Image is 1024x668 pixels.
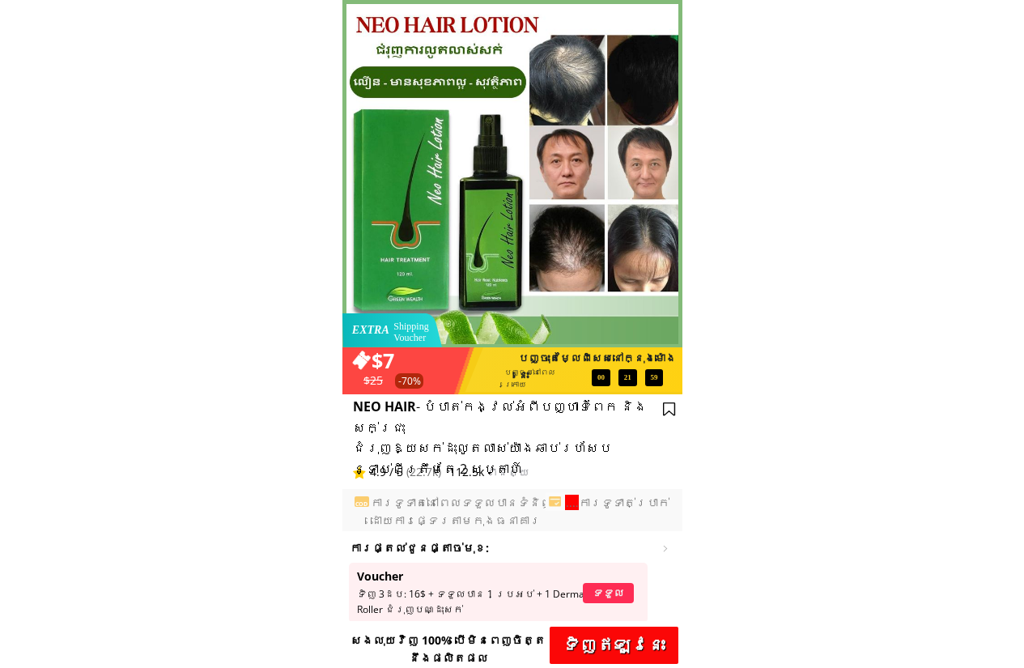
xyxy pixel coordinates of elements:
[351,500,373,508] h3: COD
[363,372,420,389] h3: $25
[352,321,397,339] h3: Extra
[351,632,546,666] span: សងលុយវិញ 100% បើមិនពេញចិត្តនឹងផលិតផល
[357,568,486,585] h3: Voucher
[393,321,440,344] h3: Shipping Voucher
[559,495,579,510] span: ......
[394,373,425,389] h3: -70%
[550,627,678,664] p: ទិញ​ឥឡូវនេះ
[357,586,587,617] h3: ទិញ 3ដប: 16$ + ទទួលបាន 1 ប្រអប់ + 1 Derma Roller ជំរុញបណ្ដុះសក់
[583,583,634,603] p: ទទួល
[350,539,512,557] h3: ការផ្តល់ជូនផ្តាច់មុខ:
[372,344,533,377] h3: $7
[504,367,593,390] h3: បញ្ចប់នៅពេល ក្រោយ
[518,351,678,385] h3: បញ្ចុះតម្លៃពិសេសនៅក្នុងម៉ោងនេះ
[371,494,678,530] h3: ការទូទាត់នៅពេលទទួលបានទំនិញ /
[353,398,416,415] span: NEO HAIR
[353,397,667,479] h3: - បំបាត់​កង្វល់​អំពី​បញ្ហា​ទំពែក និង​សក់​ជ្រុះ ជំរុញឱ្យសក់ដុះលូតលាស់យ៉ាងឆាប់រហ័សប ន្ទាប់ពីត្រឹមតែ...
